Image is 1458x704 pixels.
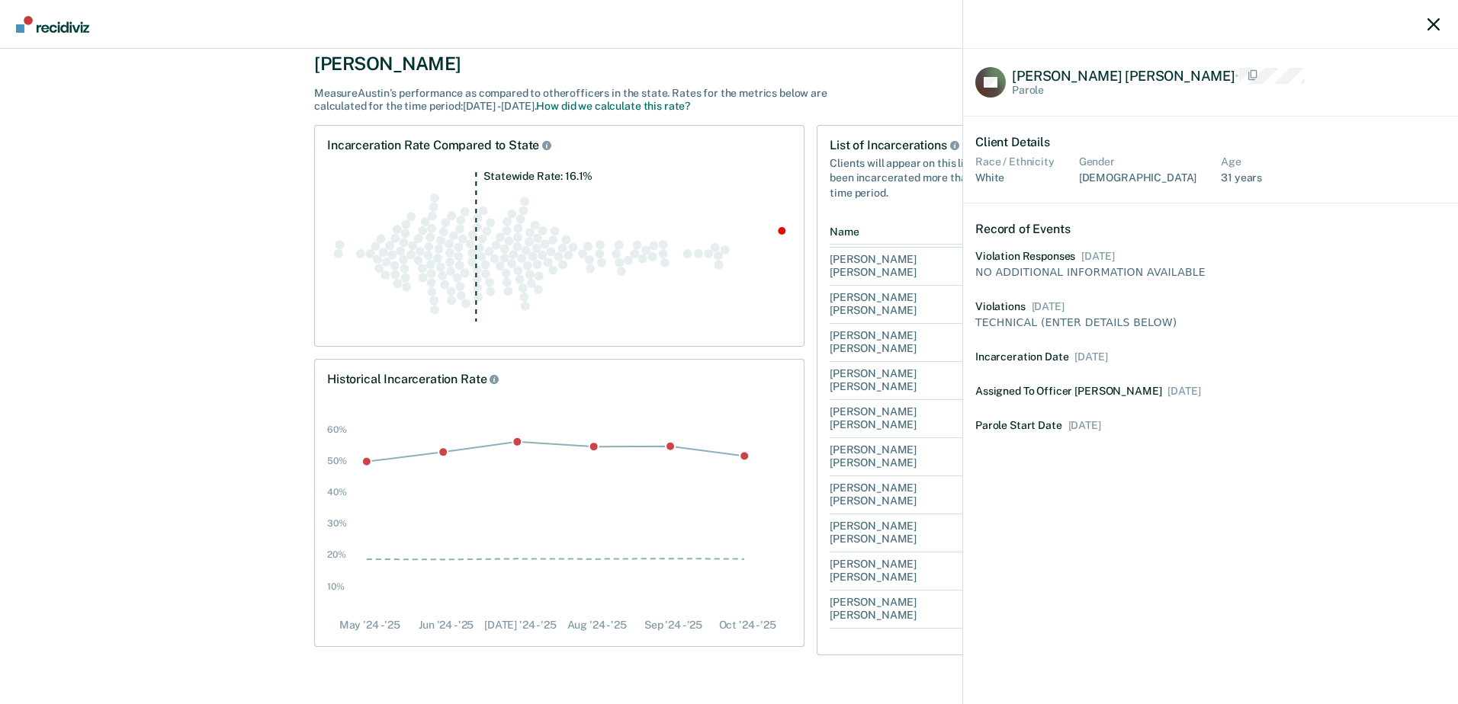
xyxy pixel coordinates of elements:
span: [DATE] [1074,350,1107,363]
span: NO ADDITIONAL INFORMATION AVAILABLE [975,266,1206,278]
span: • [1235,68,1239,84]
span: TECHNICAL (ENTER DETAILS BELOW) [975,316,1177,328]
div: Parole [1012,84,1305,97]
span: Assigned To Officer [PERSON_NAME] [975,385,1167,397]
div: Age [1221,155,1262,168]
span: Parole Start Date [975,419,1068,431]
span: [DATE] [1032,300,1065,312]
span: [DATE] [1081,250,1114,262]
div: White [975,171,1055,184]
div: Client Details [975,135,1446,149]
div: 31 years [1221,171,1262,184]
span: Violations [975,300,1032,312]
span: Incarceration Date [975,350,1074,363]
div: Race / Ethnicity [975,155,1055,168]
div: [DEMOGRAPHIC_DATA] [1079,171,1196,184]
div: Gender [1079,155,1196,168]
span: Violation Responses [975,250,1081,262]
span: [PERSON_NAME] [PERSON_NAME] [1012,68,1235,84]
span: [DATE] [1068,419,1101,431]
span: [DATE] [1167,385,1200,397]
div: Record of Events [975,222,1446,236]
